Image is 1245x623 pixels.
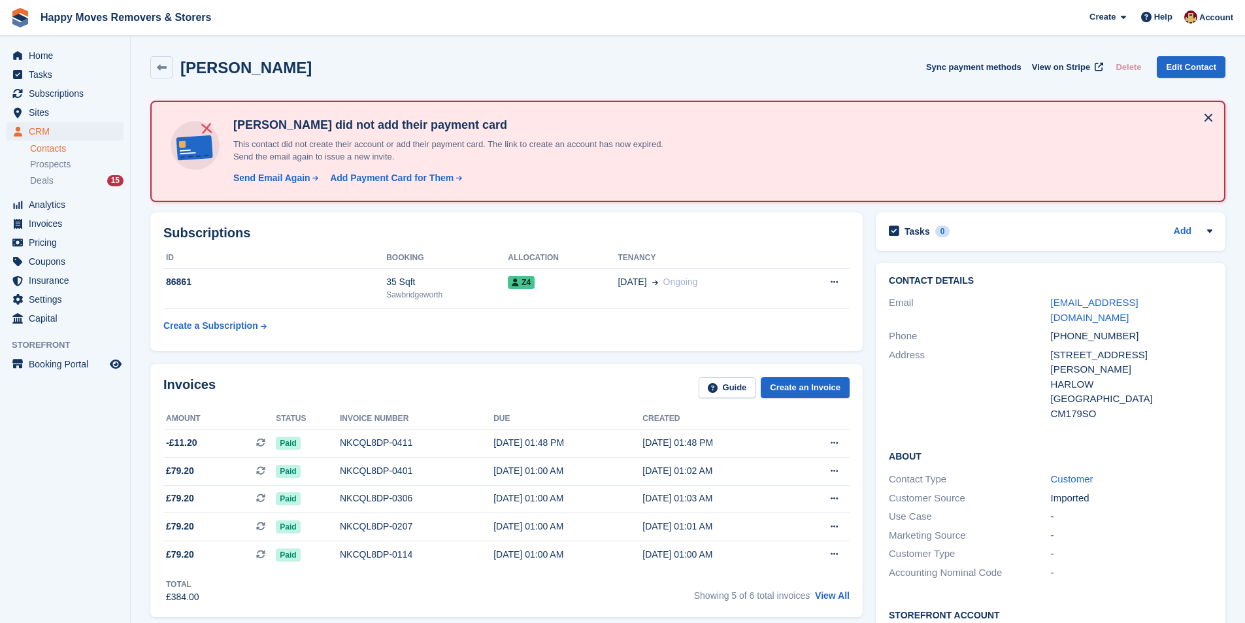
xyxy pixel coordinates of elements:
[325,171,463,185] a: Add Payment Card for Them
[1199,11,1233,24] span: Account
[228,118,686,133] h4: [PERSON_NAME] did not add their payment card
[642,409,791,429] th: Created
[508,248,618,269] th: Allocation
[761,377,850,399] a: Create an Invoice
[889,608,1212,621] h2: Storefront Account
[1051,377,1212,392] div: HARLOW
[108,356,124,372] a: Preview store
[29,195,107,214] span: Analytics
[166,436,197,450] span: -£11.20
[163,275,386,289] div: 86861
[935,226,950,237] div: 0
[163,248,386,269] th: ID
[889,565,1050,581] div: Accounting Nominal Code
[1051,491,1212,506] div: Imported
[889,491,1050,506] div: Customer Source
[163,314,267,338] a: Create a Subscription
[340,520,493,533] div: NKCQL8DP-0207
[889,509,1050,524] div: Use Case
[233,171,310,185] div: Send Email Again
[1051,297,1138,323] a: [EMAIL_ADDRESS][DOMAIN_NAME]
[889,449,1212,462] h2: About
[166,579,199,590] div: Total
[166,590,199,604] div: £384.00
[276,548,300,562] span: Paid
[694,590,810,601] span: Showing 5 of 6 total invoices
[29,309,107,328] span: Capital
[30,175,54,187] span: Deals
[889,276,1212,286] h2: Contact Details
[29,233,107,252] span: Pricing
[276,492,300,505] span: Paid
[889,472,1050,487] div: Contact Type
[1051,329,1212,344] div: [PHONE_NUMBER]
[642,520,791,533] div: [DATE] 01:01 AM
[1051,528,1212,543] div: -
[1184,10,1197,24] img: Steven Fry
[29,214,107,233] span: Invoices
[618,275,646,289] span: [DATE]
[7,214,124,233] a: menu
[30,143,124,155] a: Contacts
[166,548,194,562] span: £79.20
[30,174,124,188] a: Deals 15
[815,590,850,601] a: View All
[166,492,194,505] span: £79.20
[386,289,508,301] div: Sawbridgeworth
[167,118,223,173] img: no-card-linked-e7822e413c904bf8b177c4d89f31251c4716f9871600ec3ca5bfc59e148c83f4.svg
[1027,56,1106,78] a: View on Stripe
[166,520,194,533] span: £79.20
[228,138,686,163] p: This contact did not create their account or add their payment card. The link to create an accoun...
[889,348,1050,422] div: Address
[1051,392,1212,407] div: [GEOGRAPHIC_DATA]
[7,84,124,103] a: menu
[7,122,124,141] a: menu
[663,277,698,287] span: Ongoing
[163,226,850,241] h2: Subscriptions
[386,275,508,289] div: 35 Sqft
[29,290,107,309] span: Settings
[30,158,124,171] a: Prospects
[1051,547,1212,562] div: -
[7,46,124,65] a: menu
[7,103,124,122] a: menu
[340,548,493,562] div: NKCQL8DP-0114
[180,59,312,76] h2: [PERSON_NAME]
[699,377,756,399] a: Guide
[35,7,216,28] a: Happy Moves Removers & Storers
[10,8,30,27] img: stora-icon-8386f47178a22dfd0bd8f6a31ec36ba5ce8667c1dd55bd0f319d3a0aa187defe.svg
[493,520,642,533] div: [DATE] 01:00 AM
[7,195,124,214] a: menu
[493,464,642,478] div: [DATE] 01:00 AM
[107,175,124,186] div: 15
[905,226,930,237] h2: Tasks
[1051,509,1212,524] div: -
[889,528,1050,543] div: Marketing Source
[29,252,107,271] span: Coupons
[7,309,124,328] a: menu
[642,492,791,505] div: [DATE] 01:03 AM
[340,436,493,450] div: NKCQL8DP-0411
[7,233,124,252] a: menu
[493,409,642,429] th: Due
[330,171,454,185] div: Add Payment Card for Them
[7,290,124,309] a: menu
[163,319,258,333] div: Create a Subscription
[493,492,642,505] div: [DATE] 01:00 AM
[276,437,300,450] span: Paid
[1051,407,1212,422] div: CM179SO
[642,548,791,562] div: [DATE] 01:00 AM
[386,248,508,269] th: Booking
[1089,10,1116,24] span: Create
[29,65,107,84] span: Tasks
[7,355,124,373] a: menu
[29,122,107,141] span: CRM
[340,464,493,478] div: NKCQL8DP-0401
[1051,348,1212,377] div: [STREET_ADDRESS][PERSON_NAME]
[30,158,71,171] span: Prospects
[276,409,340,429] th: Status
[166,464,194,478] span: £79.20
[29,46,107,65] span: Home
[642,464,791,478] div: [DATE] 01:02 AM
[642,436,791,450] div: [DATE] 01:48 PM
